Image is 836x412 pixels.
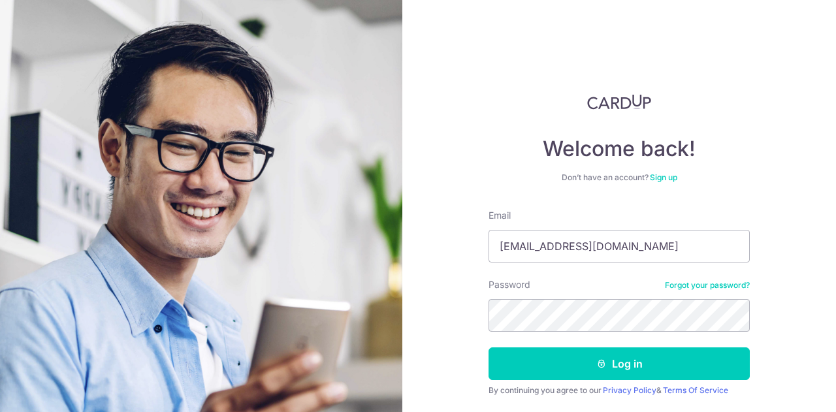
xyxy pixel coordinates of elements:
[663,385,728,395] a: Terms Of Service
[587,94,651,110] img: CardUp Logo
[650,172,677,182] a: Sign up
[489,347,750,380] button: Log in
[489,278,530,291] label: Password
[603,385,656,395] a: Privacy Policy
[489,136,750,162] h4: Welcome back!
[489,385,750,396] div: By continuing you agree to our &
[489,209,511,222] label: Email
[489,172,750,183] div: Don’t have an account?
[489,230,750,262] input: Enter your Email
[665,280,750,291] a: Forgot your password?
